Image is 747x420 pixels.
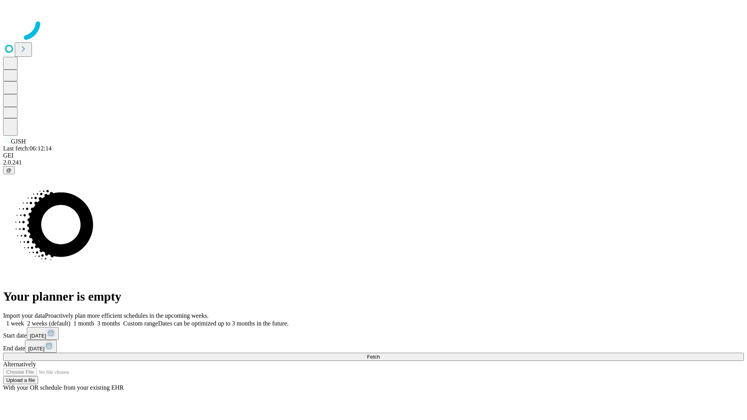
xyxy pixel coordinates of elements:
[6,320,24,327] span: 1 week
[367,354,380,360] span: Fetch
[74,320,94,327] span: 1 month
[28,346,44,352] span: [DATE]
[6,167,12,173] span: @
[3,152,744,159] div: GEI
[3,327,744,340] div: Start date
[3,312,45,319] span: Import your data
[97,320,120,327] span: 3 months
[3,376,38,384] button: Upload a file
[3,384,124,391] span: With your OR schedule from your existing EHR
[27,320,70,327] span: 2 weeks (default)
[158,320,288,327] span: Dates can be optimized up to 3 months in the future.
[27,327,59,340] button: [DATE]
[25,340,57,353] button: [DATE]
[3,289,744,304] h1: Your planner is empty
[3,340,744,353] div: End date
[3,353,744,361] button: Fetch
[30,333,46,339] span: [DATE]
[11,138,26,145] span: GJSH
[45,312,209,319] span: Proactively plan more efficient schedules in the upcoming weeks.
[3,166,15,174] button: @
[123,320,158,327] span: Custom range
[3,159,744,166] div: 2.0.241
[3,361,36,367] span: Alternatively
[3,145,52,152] span: Last fetch: 06:12:14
